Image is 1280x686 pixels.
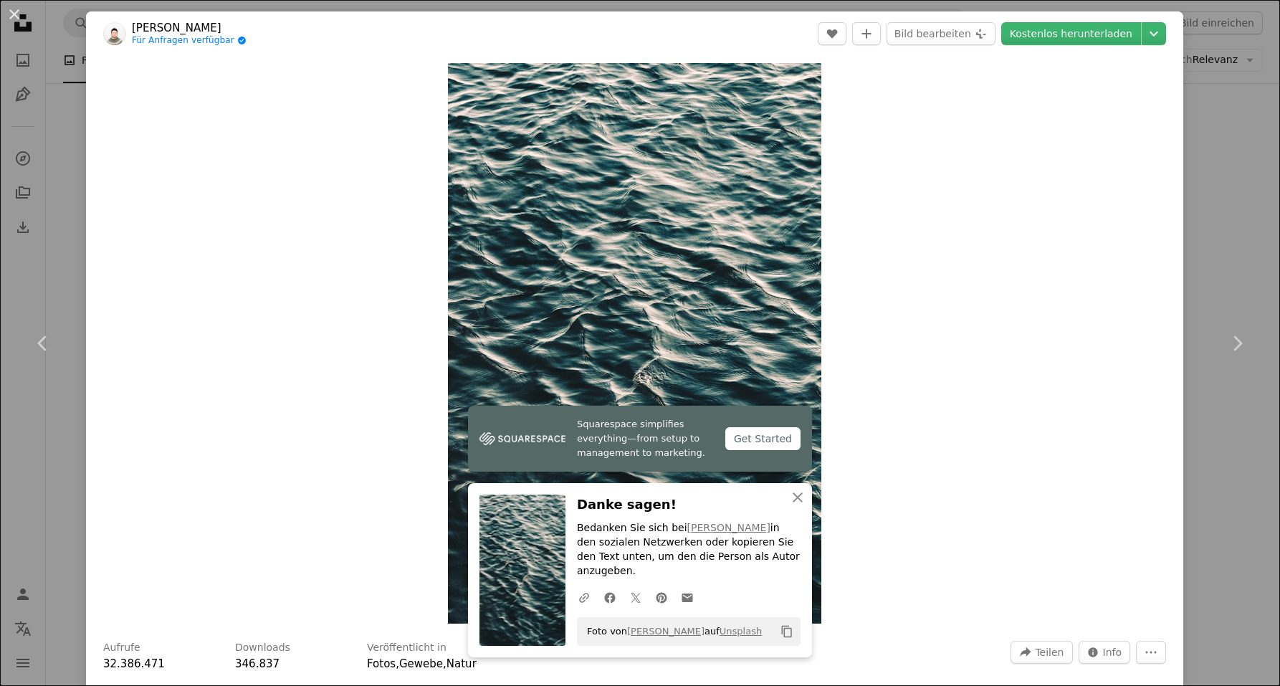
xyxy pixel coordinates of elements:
[720,626,762,637] a: Unsplash
[577,521,801,578] p: Bedanken Sie sich bei in den sozialen Netzwerken oder kopieren Sie den Text unten, um den die Per...
[479,428,565,449] img: file-1747939142011-51e5cc87e3c9
[852,22,881,45] button: Zu Kollektion hinzufügen
[1136,641,1166,664] button: Weitere Aktionen
[627,626,705,637] a: [PERSON_NAME]
[235,641,290,655] h3: Downloads
[235,657,280,670] span: 346.837
[1011,641,1072,664] button: Dieses Bild teilen
[649,583,674,611] a: Auf Pinterest teilen
[103,641,140,655] h3: Aufrufe
[1001,22,1141,45] a: Kostenlos herunterladen
[577,417,714,460] span: Squarespace simplifies everything—from setup to management to marketing.
[818,22,846,45] button: Gefällt mir
[367,641,446,655] h3: Veröffentlicht in
[1142,22,1166,45] button: Downloadgröße auswählen
[468,406,812,472] a: Squarespace simplifies everything—from setup to management to marketing.Get Started
[687,522,770,533] a: [PERSON_NAME]
[103,657,165,670] span: 32.386.471
[597,583,623,611] a: Auf Facebook teilen
[1194,275,1280,412] a: Weiter
[443,657,446,670] span: ,
[887,22,995,45] button: Bild bearbeiten
[1035,642,1064,663] span: Teilen
[396,657,399,670] span: ,
[446,657,477,670] a: Natur
[132,35,247,47] a: Für Anfragen verfügbar
[674,583,700,611] a: Via E-Mail teilen teilen
[448,63,821,624] img: Gewässer
[367,657,396,670] a: Fotos
[577,495,801,515] h3: Danke sagen!
[1103,642,1122,663] span: Info
[132,21,247,35] a: [PERSON_NAME]
[725,427,801,450] div: Get Started
[448,63,821,624] button: Dieses Bild heranzoomen
[1079,641,1131,664] button: Statistiken zu diesem Bild
[775,619,799,644] button: In die Zwischenablage kopieren
[623,583,649,611] a: Auf Twitter teilen
[399,657,443,670] a: Gewebe
[103,22,126,45] img: Zum Profil von Akira Hojo
[580,620,762,643] span: Foto von auf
